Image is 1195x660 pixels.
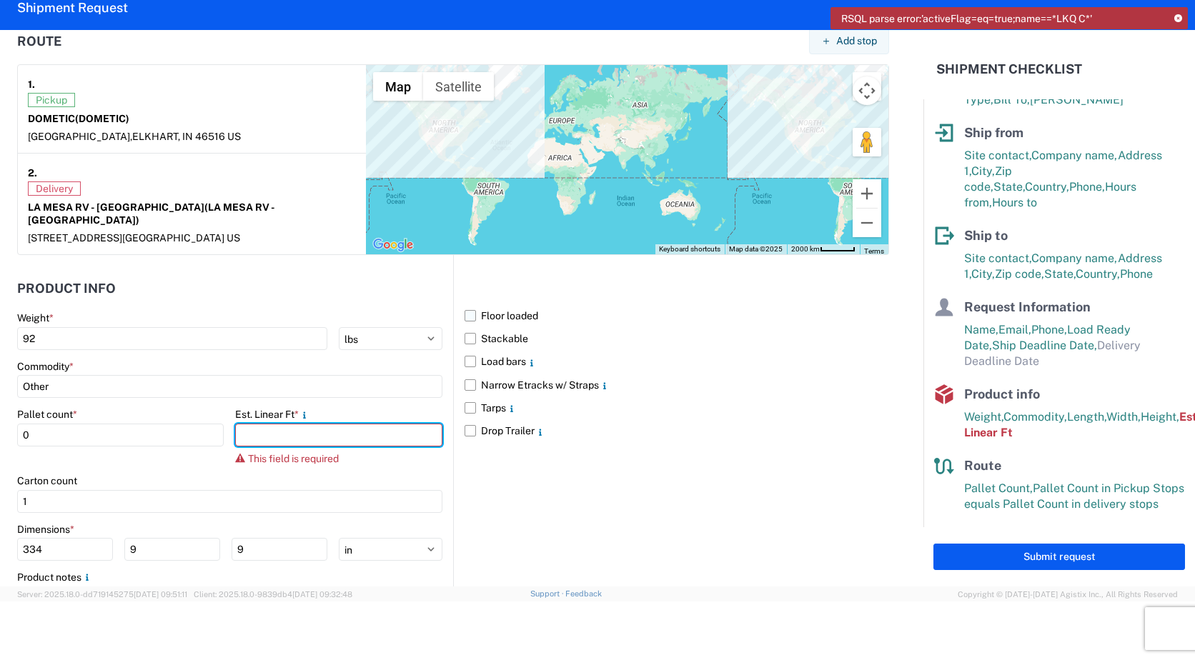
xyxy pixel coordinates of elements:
[465,327,889,350] label: Stackable
[992,196,1037,209] span: Hours to
[1069,180,1105,194] span: Phone,
[75,113,129,124] span: (DOMETIC)
[992,339,1097,352] span: Ship Deadline Date,
[17,523,74,536] label: Dimensions
[194,590,352,599] span: Client: 2025.18.0-9839db4
[1031,149,1118,162] span: Company name,
[964,386,1040,401] span: Product info
[1076,267,1120,281] span: Country,
[232,538,327,561] input: H
[1067,410,1106,424] span: Length,
[530,589,566,598] a: Support
[933,544,1185,570] button: Submit request
[17,34,61,49] h2: Route
[729,245,783,253] span: Map data ©2025
[124,538,220,561] input: W
[853,72,881,101] button: Toggle fullscreen view
[17,360,74,373] label: Commodity
[853,76,881,105] button: Map camera controls
[248,453,339,464] span: This field is required
[235,408,310,421] label: Est. Linear Ft
[28,131,132,142] span: [GEOGRAPHIC_DATA],
[809,28,889,54] button: Add stop
[134,590,187,599] span: [DATE] 09:51:11
[122,232,240,244] span: [GEOGRAPHIC_DATA] US
[1106,410,1141,424] span: Width,
[28,201,274,226] span: (LA MESA RV - [GEOGRAPHIC_DATA])
[964,228,1008,243] span: Ship to
[964,299,1091,314] span: Request Information
[995,267,1044,281] span: Zip code,
[936,61,1082,78] h2: Shipment Checklist
[28,232,122,244] span: [STREET_ADDRESS]
[465,304,889,327] label: Floor loaded
[423,72,494,101] button: Show satellite imagery
[28,201,274,226] strong: LA MESA RV - [GEOGRAPHIC_DATA]
[864,247,884,255] a: Terms
[28,75,35,93] strong: 1.
[964,410,1003,424] span: Weight,
[971,267,995,281] span: City,
[998,323,1031,336] span: Email,
[964,251,1031,265] span: Site contact,
[836,34,877,48] span: Add stop
[993,180,1025,194] span: State,
[28,181,81,196] span: Delivery
[964,149,1031,162] span: Site contact,
[373,72,423,101] button: Show street map
[964,481,1184,511] span: Pallet Count in Pickup Stops equals Pallet Count in delivery stops
[17,281,116,296] h2: Product Info
[1030,93,1124,106] span: [PERSON_NAME]
[1003,410,1067,424] span: Commodity,
[17,474,77,487] label: Carton count
[853,179,881,208] button: Zoom in
[17,590,187,599] span: Server: 2025.18.0-dd719145275
[17,571,93,584] label: Product notes
[791,245,820,253] span: 2000 km
[971,164,995,178] span: City,
[964,458,1001,473] span: Route
[292,590,352,599] span: [DATE] 09:32:48
[465,374,889,396] label: Narrow Etracks w/ Straps
[1031,251,1118,265] span: Company name,
[1025,180,1069,194] span: Country,
[565,589,602,598] a: Feedback
[964,323,998,336] span: Name,
[28,93,75,107] span: Pickup
[1141,410,1179,424] span: Height,
[17,408,77,421] label: Pallet count
[132,131,241,142] span: ELKHART, IN 46516 US
[659,244,720,254] button: Keyboard shortcuts
[993,93,1030,106] span: Bill To,
[17,311,54,324] label: Weight
[28,113,129,124] strong: DOMETIC
[17,538,113,561] input: L
[465,350,889,373] label: Load bars
[964,125,1023,140] span: Ship from
[370,236,417,254] a: Open this area in Google Maps (opens a new window)
[787,244,860,254] button: Map Scale: 2000 km per 46 pixels
[964,481,1033,495] span: Pallet Count,
[370,236,417,254] img: Google
[853,209,881,237] button: Zoom out
[1031,323,1067,336] span: Phone,
[465,419,889,442] label: Drop Trailer
[958,588,1178,601] span: Copyright © [DATE]-[DATE] Agistix Inc., All Rights Reserved
[1044,267,1076,281] span: State,
[465,396,889,419] label: Tarps
[1120,267,1153,281] span: Phone
[841,12,1092,25] span: RSQL parse error:'activeFlag=eq=true;name==*LKQ C*'
[853,128,881,156] button: Drag Pegman onto the map to open Street View
[28,164,37,181] strong: 2.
